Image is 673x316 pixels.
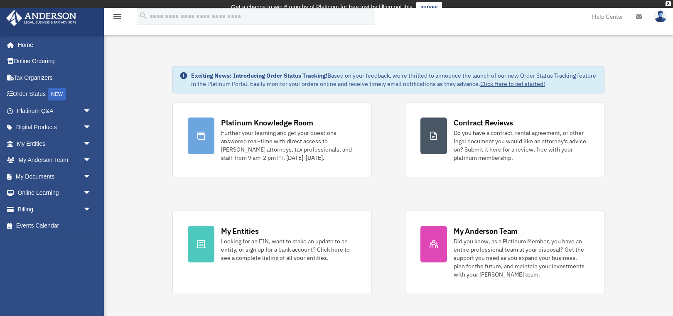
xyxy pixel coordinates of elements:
a: Platinum Q&Aarrow_drop_down [6,103,104,119]
a: Platinum Knowledge Room Further your learning and get your questions answered real-time with dire... [172,102,372,177]
i: search [139,11,148,20]
span: arrow_drop_down [83,135,100,152]
div: close [666,1,671,6]
img: Anderson Advisors Platinum Portal [4,10,79,26]
a: Online Learningarrow_drop_down [6,185,104,201]
a: My Documentsarrow_drop_down [6,168,104,185]
div: Based on your feedback, we're thrilled to announce the launch of our new Order Status Tracking fe... [191,71,597,88]
a: Contract Reviews Do you have a contract, rental agreement, or other legal document you would like... [405,102,604,177]
span: arrow_drop_down [83,201,100,218]
a: Digital Productsarrow_drop_down [6,119,104,136]
span: arrow_drop_down [83,152,100,169]
a: My Anderson Teamarrow_drop_down [6,152,104,169]
a: Home [6,37,100,53]
a: Online Ordering [6,53,104,70]
div: Do you have a contract, rental agreement, or other legal document you would like an attorney's ad... [454,129,589,162]
a: Click Here to get started! [480,80,545,88]
div: Contract Reviews [454,118,513,128]
a: My Anderson Team Did you know, as a Platinum Member, you have an entire professional team at your... [405,211,604,294]
img: User Pic [654,10,667,22]
a: My Entities Looking for an EIN, want to make an update to an entity, or sign up for a bank accoun... [172,211,372,294]
a: Events Calendar [6,218,104,234]
a: survey [416,2,442,12]
i: menu [112,12,122,22]
a: Order StatusNEW [6,86,104,103]
a: menu [112,15,122,22]
div: My Entities [221,226,258,236]
span: arrow_drop_down [83,185,100,202]
div: Get a chance to win 6 months of Platinum for free just by filling out this [231,2,413,12]
a: My Entitiesarrow_drop_down [6,135,104,152]
div: Did you know, as a Platinum Member, you have an entire professional team at your disposal? Get th... [454,237,589,279]
div: My Anderson Team [454,226,518,236]
strong: Exciting News: Introducing Order Status Tracking! [191,72,327,79]
div: Platinum Knowledge Room [221,118,313,128]
a: Tax Organizers [6,69,104,86]
div: Further your learning and get your questions answered real-time with direct access to [PERSON_NAM... [221,129,356,162]
div: NEW [48,88,66,100]
span: arrow_drop_down [83,119,100,136]
a: Billingarrow_drop_down [6,201,104,218]
span: arrow_drop_down [83,168,100,185]
span: arrow_drop_down [83,103,100,120]
div: Looking for an EIN, want to make an update to an entity, or sign up for a bank account? Click her... [221,237,356,262]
